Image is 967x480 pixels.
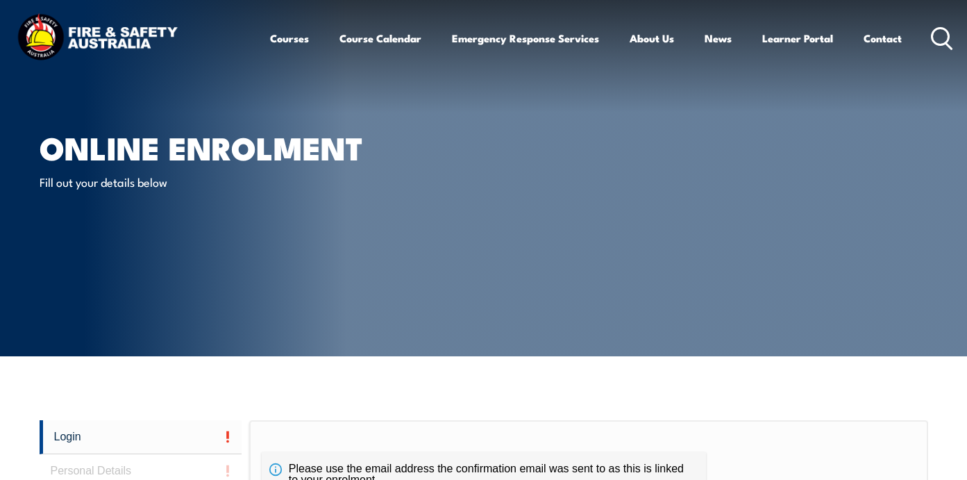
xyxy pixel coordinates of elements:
a: Courses [270,22,309,55]
p: Fill out your details below [40,174,293,190]
a: About Us [630,22,674,55]
h1: Online Enrolment [40,133,382,160]
a: Learner Portal [762,22,833,55]
a: Login [40,420,242,454]
a: Course Calendar [339,22,421,55]
a: Emergency Response Services [452,22,599,55]
a: Contact [864,22,902,55]
a: News [705,22,732,55]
